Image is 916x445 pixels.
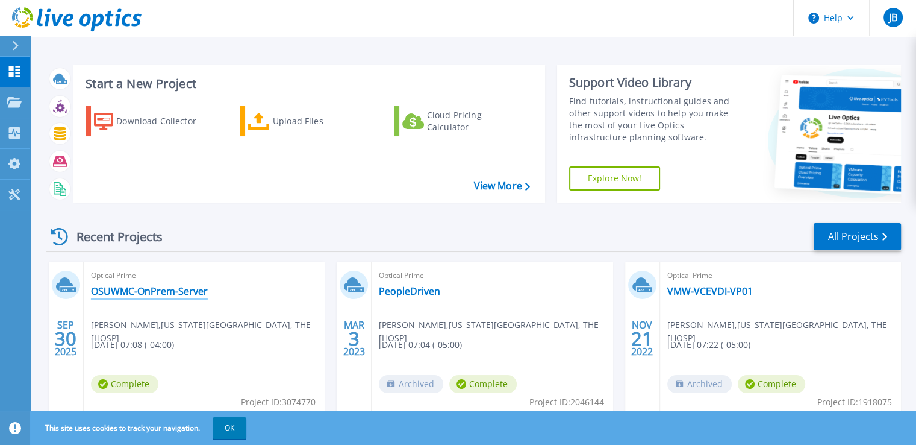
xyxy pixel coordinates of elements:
span: [DATE] 07:22 (-05:00) [667,338,750,352]
div: Find tutorials, instructional guides and other support videos to help you make the most of your L... [569,95,742,144]
a: OSUWMC-OnPrem-Server [91,285,208,297]
span: [DATE] 07:08 (-04:00) [91,338,174,352]
span: JB [888,13,897,22]
a: Cloud Pricing Calculator [394,106,528,136]
span: [DATE] 07:04 (-05:00) [379,338,462,352]
div: MAR 2023 [343,317,366,361]
div: Cloud Pricing Calculator [427,109,523,133]
span: Archived [667,375,732,393]
a: Download Collector [86,106,220,136]
button: OK [213,417,246,439]
span: This site uses cookies to track your navigation. [33,417,246,439]
a: Explore Now! [569,166,661,191]
span: Archived [379,375,443,393]
span: [PERSON_NAME] , [US_STATE][GEOGRAPHIC_DATA], THE [HOSP] [667,318,901,345]
span: [PERSON_NAME] , [US_STATE][GEOGRAPHIC_DATA], THE [HOSP] [379,318,612,345]
div: Recent Projects [46,222,179,251]
span: Complete [738,375,805,393]
a: All Projects [814,223,901,250]
h3: Start a New Project [86,77,529,90]
span: Project ID: 1918075 [817,396,892,409]
div: Support Video Library [569,75,742,90]
div: Download Collector [116,109,213,133]
span: Complete [91,375,158,393]
a: View More [473,180,529,192]
span: Optical Prime [379,269,605,282]
span: Optical Prime [667,269,894,282]
span: [PERSON_NAME] , [US_STATE][GEOGRAPHIC_DATA], THE [HOSP] [91,318,325,345]
span: Project ID: 2046144 [529,396,604,409]
a: Upload Files [240,106,374,136]
a: VMW-VCEVDI-VP01 [667,285,753,297]
span: Complete [449,375,517,393]
span: 3 [349,333,360,344]
span: 30 [55,333,76,344]
span: Project ID: 3074770 [241,396,316,409]
div: Upload Files [273,109,369,133]
div: SEP 2025 [54,317,77,361]
span: 21 [631,333,653,344]
a: PeopleDriven [379,285,440,297]
div: NOV 2022 [631,317,653,361]
span: Optical Prime [91,269,317,282]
